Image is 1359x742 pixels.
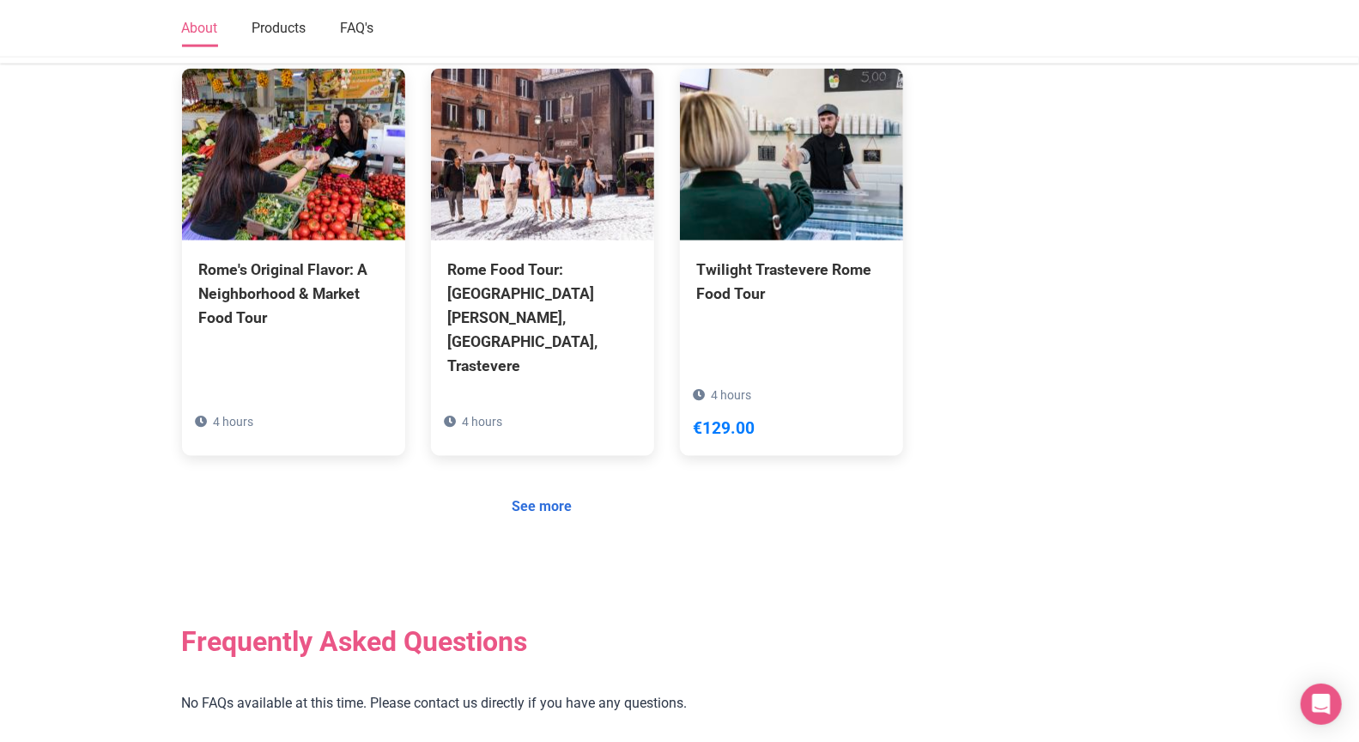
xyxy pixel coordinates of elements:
[501,490,584,523] a: See more
[680,69,903,383] a: Twilight Trastevere Rome Food Tour 4 hours €129.00
[341,11,374,47] a: FAQ's
[182,69,405,407] a: Rome's Original Flavor: A Neighborhood & Market Food Tour 4 hours
[199,258,388,330] div: Rome's Original Flavor: A Neighborhood & Market Food Tour
[463,415,503,429] span: 4 hours
[182,693,903,715] p: No FAQs available at this time. Please contact us directly if you have any questions.
[694,416,755,442] div: €129.00
[182,69,405,240] img: Rome's Original Flavor: A Neighborhood & Market Food Tour
[697,258,886,306] div: Twilight Trastevere Rome Food Tour
[448,258,637,379] div: Rome Food Tour: [GEOGRAPHIC_DATA][PERSON_NAME], [GEOGRAPHIC_DATA], Trastevere
[431,69,654,240] img: Rome Food Tour: Campo de Fiori, Jewish Ghetto, Trastevere
[252,11,306,47] a: Products
[214,415,254,429] span: 4 hours
[680,69,903,240] img: Twilight Trastevere Rome Food Tour
[712,388,752,402] span: 4 hours
[182,11,218,47] a: About
[182,626,903,659] h2: Frequently Asked Questions
[1301,684,1342,725] div: Open Intercom Messenger
[431,69,654,456] a: Rome Food Tour: [GEOGRAPHIC_DATA][PERSON_NAME], [GEOGRAPHIC_DATA], Trastevere 4 hours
